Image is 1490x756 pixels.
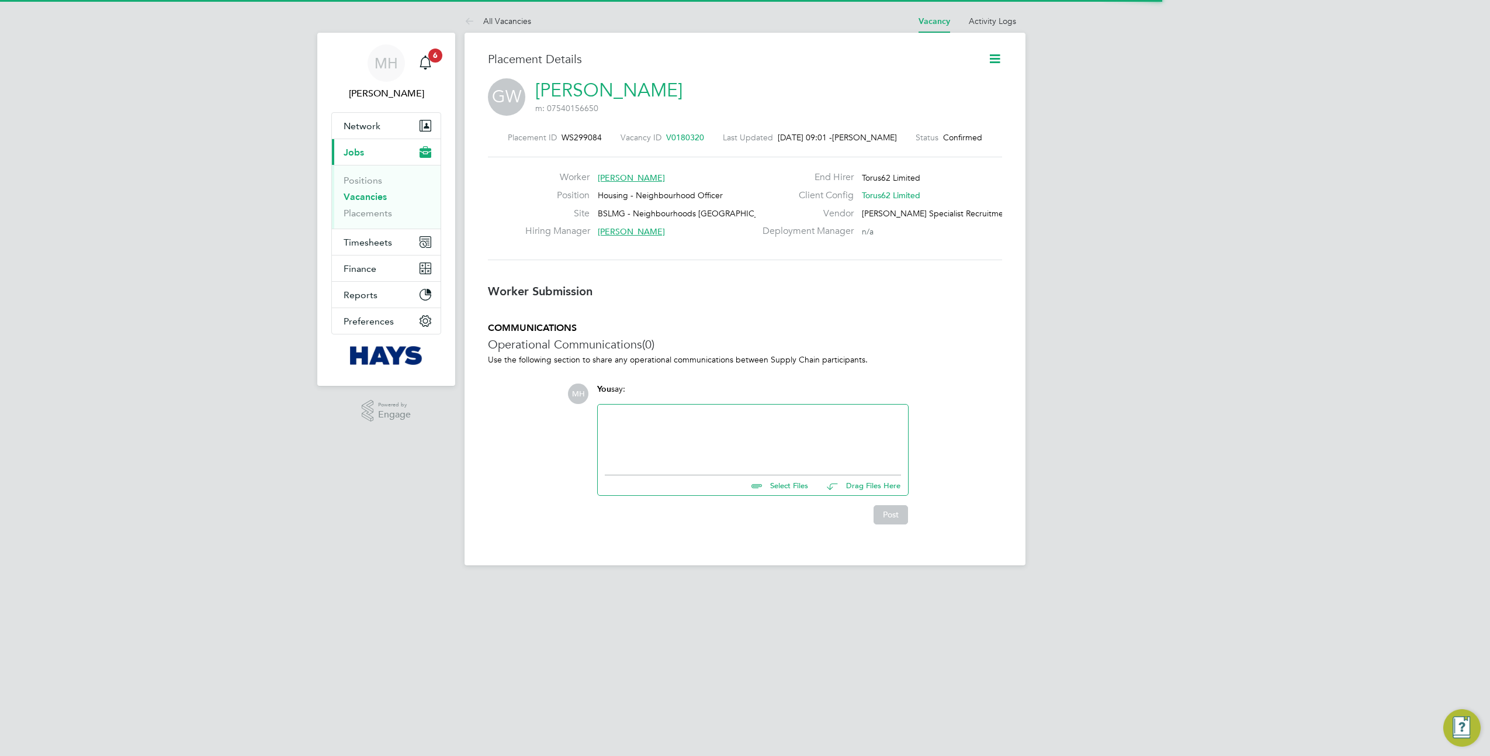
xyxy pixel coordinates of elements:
[756,189,854,202] label: Client Config
[332,229,441,255] button: Timesheets
[331,346,441,365] a: Go to home page
[756,225,854,237] label: Deployment Manager
[598,172,665,183] span: [PERSON_NAME]
[862,226,874,237] span: n/a
[428,49,442,63] span: 6
[332,256,441,281] button: Finance
[465,16,531,26] a: All Vacancies
[332,282,441,308] button: Reports
[344,263,376,274] span: Finance
[525,189,590,202] label: Position
[969,16,1016,26] a: Activity Logs
[598,208,782,219] span: BSLMG - Neighbourhoods [GEOGRAPHIC_DATA]
[488,337,1002,352] h3: Operational Communications
[332,113,441,139] button: Network
[598,226,665,237] span: [PERSON_NAME]
[832,132,897,143] span: [PERSON_NAME]
[350,346,423,365] img: hays-logo-retina.png
[332,165,441,229] div: Jobs
[317,33,455,386] nav: Main navigation
[525,208,590,220] label: Site
[919,16,950,26] a: Vacancy
[621,132,661,143] label: Vacancy ID
[344,289,377,301] span: Reports
[1443,709,1481,747] button: Engage Resource Center
[488,78,525,116] span: GW
[568,384,588,404] span: MH
[756,171,854,184] label: End Hirer
[344,191,387,202] a: Vacancies
[344,175,382,186] a: Positions
[943,132,982,143] span: Confirmed
[331,87,441,101] span: Megan Hall
[597,384,611,394] span: You
[344,147,364,158] span: Jobs
[508,132,557,143] label: Placement ID
[756,208,854,220] label: Vendor
[562,132,602,143] span: WS299084
[378,400,411,410] span: Powered by
[862,208,1041,219] span: [PERSON_NAME] Specialist Recruitment Limited
[488,51,970,67] h3: Placement Details
[378,410,411,420] span: Engage
[488,322,1002,334] h5: COMMUNICATIONS
[874,505,908,524] button: Post
[488,284,592,298] b: Worker Submission
[332,308,441,334] button: Preferences
[344,120,380,132] span: Network
[598,190,723,201] span: Housing - Neighbourhood Officer
[642,337,654,352] span: (0)
[597,384,909,404] div: say:
[666,132,704,143] span: V0180320
[331,44,441,101] a: MH[PERSON_NAME]
[488,354,1002,365] p: Use the following section to share any operational communications between Supply Chain participants.
[862,172,920,183] span: Torus62 Limited
[535,103,598,113] span: m: 07540156650
[344,237,392,248] span: Timesheets
[778,132,832,143] span: [DATE] 09:01 -
[525,171,590,184] label: Worker
[375,56,398,71] span: MH
[344,316,394,327] span: Preferences
[362,400,411,422] a: Powered byEngage
[723,132,773,143] label: Last Updated
[916,132,938,143] label: Status
[817,474,901,498] button: Drag Files Here
[525,225,590,237] label: Hiring Manager
[344,208,392,219] a: Placements
[414,44,437,82] a: 6
[535,79,682,102] a: [PERSON_NAME]
[862,190,920,201] span: Torus62 Limited
[332,139,441,165] button: Jobs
